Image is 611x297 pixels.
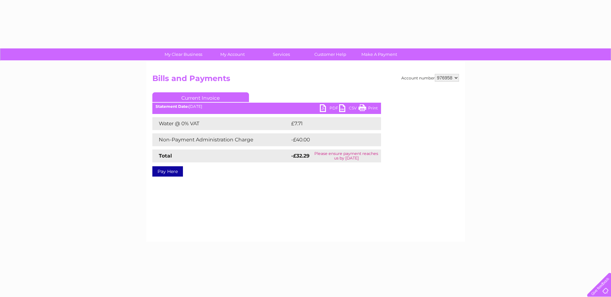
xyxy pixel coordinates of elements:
[157,48,210,60] a: My Clear Business
[312,149,381,162] td: Please ensure payment reaches us by [DATE]
[353,48,406,60] a: Make A Payment
[152,104,381,109] div: [DATE]
[152,117,290,130] td: Water @ 0% VAT
[255,48,308,60] a: Services
[290,117,365,130] td: £7.71
[159,153,172,159] strong: Total
[339,104,358,114] a: CSV
[156,104,189,109] b: Statement Date:
[206,48,259,60] a: My Account
[290,133,369,146] td: -£40.00
[358,104,378,114] a: Print
[152,133,290,146] td: Non-Payment Administration Charge
[401,74,459,82] div: Account number
[152,166,183,177] a: Pay Here
[320,104,339,114] a: PDF
[152,74,459,86] h2: Bills and Payments
[152,92,249,102] a: Current Invoice
[291,153,310,159] strong: -£32.29
[304,48,357,60] a: Customer Help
